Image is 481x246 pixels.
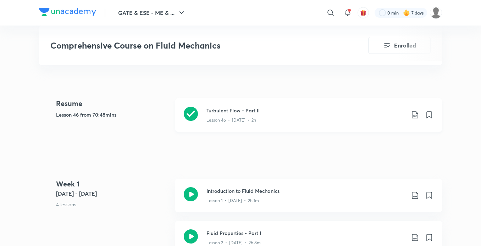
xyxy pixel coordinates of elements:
img: avatar [360,10,366,16]
p: Lesson 2 • [DATE] • 2h 8m [206,240,261,246]
p: 4 lessons [56,201,170,208]
img: Company Logo [39,8,96,16]
h5: [DATE] - [DATE] [56,189,170,198]
button: avatar [358,7,369,18]
img: Mujtaba Ahsan [430,7,442,19]
h3: Fluid Properties - Part I [206,229,405,237]
a: Company Logo [39,8,96,18]
p: Lesson 46 • [DATE] • 2h [206,117,256,123]
a: Introduction to Fluid MechanicsLesson 1 • [DATE] • 2h 1m [175,179,442,221]
a: Turbulent Flow - Part IILesson 46 • [DATE] • 2h [175,98,442,140]
img: streak [403,9,410,16]
button: GATE & ESE - ME & ... [114,6,190,20]
h3: Comprehensive Course on Fluid Mechanics [50,40,328,51]
button: Enrolled [368,37,431,54]
h5: Lesson 46 from 70:48mins [56,111,170,118]
p: Lesson 1 • [DATE] • 2h 1m [206,197,259,204]
h3: Turbulent Flow - Part II [206,107,405,114]
h3: Introduction to Fluid Mechanics [206,187,405,195]
h4: Week 1 [56,179,170,189]
h4: Resume [56,98,170,109]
